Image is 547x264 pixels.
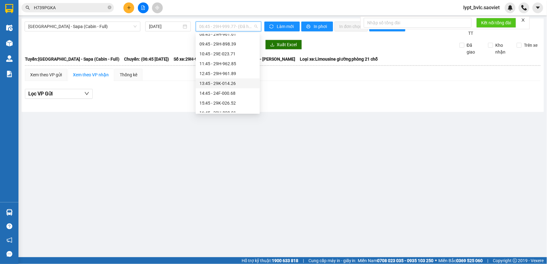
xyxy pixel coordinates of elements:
img: icon-new-feature [508,5,513,10]
div: Xem theo VP nhận [73,71,109,78]
span: Lọc VP Gửi [28,90,53,98]
div: Xem theo VP gửi [30,71,62,78]
span: search [26,6,30,10]
span: Cung cấp máy in - giấy in: [308,257,356,264]
div: 15:45 - 29K-026.52 [199,100,256,106]
button: Lọc VP Gửi [25,89,93,99]
span: caret-down [535,5,541,10]
span: printer [306,24,312,29]
strong: 1900 633 818 [272,258,298,263]
button: downloadXuất Excel [265,40,302,50]
span: plus [127,6,131,10]
div: 09:45 - 29H-898.39 [199,41,256,47]
span: Chuyến: (06:45 [DATE]) [124,56,169,62]
input: Tìm tên, số ĐT hoặc mã đơn [34,4,107,11]
span: Trên xe [522,42,540,49]
img: warehouse-icon [6,55,13,62]
div: 14:45 - 24F-000.68 [199,90,256,97]
b: Tuyến: [GEOGRAPHIC_DATA] - Sapa (Cabin - Full) [25,57,119,62]
img: warehouse-icon [6,25,13,31]
img: logo-vxr [5,4,13,13]
span: down [84,91,89,96]
span: Loại xe: Limousine giường phòng 21 chỗ [300,56,378,62]
button: printerIn phơi [301,22,333,31]
button: plus [123,2,134,13]
button: Kết nối tổng đài [477,18,516,28]
span: Kết nối tổng đài [481,19,511,26]
input: Nhập số tổng đài [364,18,472,28]
img: solution-icon [6,71,13,77]
span: 06:45 - 29H-999.77 - (Đã hủy) [199,22,258,31]
div: Thống kê [120,71,137,78]
button: caret-down [533,2,543,13]
button: file-add [138,2,149,13]
img: warehouse-icon [6,40,13,46]
div: 11:45 - 29H-962.85 [199,60,256,67]
span: sync [269,24,275,29]
span: question-circle [6,223,12,229]
span: copyright [513,258,517,263]
span: notification [6,237,12,243]
span: Miền Bắc [439,257,483,264]
span: ⚪️ [435,259,437,262]
button: syncLàm mới [264,22,300,31]
span: close [521,18,525,22]
span: close-circle [108,5,111,11]
strong: 0369 525 060 [457,258,483,263]
span: aim [155,6,159,10]
div: 10:45 - 29E-023.71 [199,50,256,57]
img: warehouse-icon [6,209,13,216]
span: Miền Nam [358,257,434,264]
span: Kho nhận [493,42,512,55]
span: Hà Nội - Sapa (Cabin - Full) [28,22,137,31]
span: lypt_bvlc.saoviet [459,4,505,11]
span: message [6,251,12,257]
strong: 0708 023 035 - 0935 103 250 [377,258,434,263]
span: Đã giao [465,42,484,55]
span: close-circle [108,6,111,9]
div: 16:45 - 29H-898.91 [199,110,256,116]
span: Số xe: 29H-999.77 [174,56,208,62]
button: In đơn chọn [335,22,368,31]
span: Làm mới [277,23,295,30]
div: 13:45 - 29K-014.26 [199,80,256,87]
div: 12:45 - 29H-961.89 [199,70,256,77]
span: | [488,257,489,264]
span: Hỗ trợ kỹ thuật: [242,257,298,264]
div: 08:45 - 29H-961.61 [199,31,256,38]
span: file-add [141,6,145,10]
span: | [303,257,304,264]
input: 14/10/2025 [149,23,181,30]
img: phone-icon [521,5,527,10]
button: aim [152,2,163,13]
span: In phơi [314,23,328,30]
